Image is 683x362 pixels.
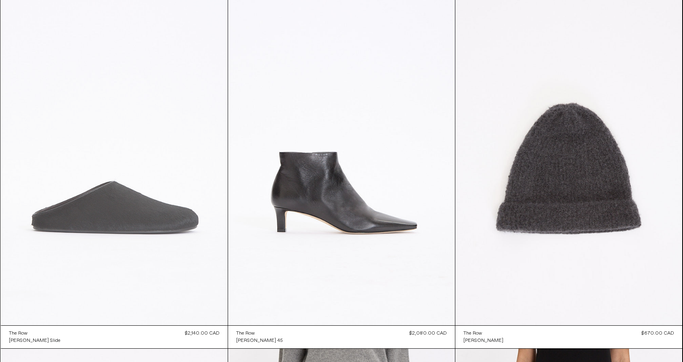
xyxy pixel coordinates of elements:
a: The Row [9,330,61,337]
div: $670.00 CAD [641,330,674,337]
a: The Row [463,330,503,337]
div: The Row [9,330,27,337]
a: [PERSON_NAME] [463,337,503,344]
a: [PERSON_NAME] 45 [236,337,283,344]
a: The Row [236,330,283,337]
div: The Row [236,330,255,337]
div: $2,140.00 CAD [185,330,220,337]
div: [PERSON_NAME] Slide [9,337,61,344]
div: The Row [463,330,482,337]
div: [PERSON_NAME] 45 [236,337,283,344]
a: [PERSON_NAME] Slide [9,337,61,344]
div: [PERSON_NAME] [463,337,503,344]
div: $2,080.00 CAD [409,330,447,337]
